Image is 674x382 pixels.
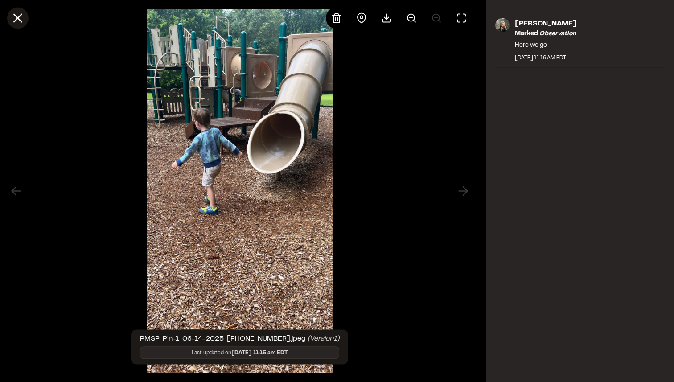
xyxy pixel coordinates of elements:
em: observation [539,31,576,36]
p: Here we go [515,40,576,50]
p: Marked [515,29,576,38]
p: [PERSON_NAME] [515,18,576,29]
div: View pin on map [351,7,372,29]
button: Toggle Fullscreen [451,7,472,29]
div: [DATE] 11:16 AM EDT [515,53,576,62]
button: Zoom in [401,7,422,29]
img: photo [495,18,510,32]
button: Close modal [7,7,29,29]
